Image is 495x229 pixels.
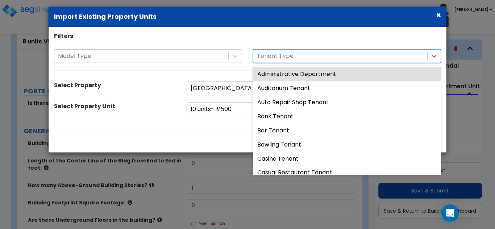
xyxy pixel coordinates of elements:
[253,96,441,110] div: Auto Repair Shop Tenant
[253,152,441,166] div: Casino Tenant
[253,68,441,82] div: Administrative Department
[253,110,441,124] div: Bank Tenant
[54,12,157,21] b: Import Existing Property Units
[253,138,441,152] div: Bowling Tenant
[253,124,441,138] div: Bar Tenant
[253,82,441,96] div: Auditorium Tenant
[54,82,101,90] label: Select Property
[441,204,459,222] div: Open Intercom Messenger
[54,103,115,111] label: Select Property Unit
[436,11,441,19] button: ×
[253,166,441,180] div: Casual Restaurant Tenant
[54,32,73,41] label: Filters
